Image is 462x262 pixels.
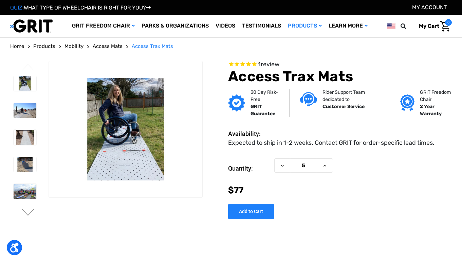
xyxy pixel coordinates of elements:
[420,104,442,117] strong: 2 Year Warranty
[404,19,414,33] input: Search
[33,43,55,49] span: Products
[132,42,173,50] a: Access Trax Mats
[239,15,284,37] a: Testimonials
[228,129,271,138] dt: Availability:
[10,4,151,11] a: QUIZ:WHAT TYPE OF WHEELCHAIR IS RIGHT FOR YOU?
[300,92,317,106] img: Customer service
[93,42,123,50] a: Access Mats
[251,89,279,103] p: 30 Day Risk-Free
[33,42,55,50] a: Products
[64,43,84,49] span: Mobility
[414,19,452,33] a: Cart with 0 items
[400,94,414,111] img: Grit freedom
[64,42,84,50] a: Mobility
[132,43,173,49] span: Access Trax Mats
[228,94,245,111] img: GRIT Guarantee
[228,61,452,68] span: Rated 5.0 out of 5 stars 1 reviews
[284,15,325,37] a: Products
[445,19,452,26] span: 0
[228,204,274,219] input: Add to Cart
[322,104,365,109] strong: Customer Service
[212,15,239,37] a: Videos
[10,42,24,50] a: Home
[387,22,395,30] img: us.png
[228,158,271,179] label: Quantity:
[93,43,123,49] span: Access Mats
[14,76,36,91] img: Access Trax Mats
[14,130,36,145] img: Access Trax Mats
[14,157,36,172] img: Access Trax Mats
[419,23,439,29] span: My Cart
[420,89,454,103] p: GRIT Freedom Chair
[322,89,380,103] p: Rider Support Team dedicated to
[14,184,36,199] img: Access Trax Mats
[228,138,435,147] dd: Expected to ship in 1-2 weeks. Contact GRIT for order-specific lead times.
[10,43,24,49] span: Home
[228,68,452,85] h1: Access Trax Mats
[325,15,371,37] a: Learn More
[14,103,36,118] img: Access Trax Mats
[228,185,243,195] span: $77
[258,60,279,68] span: 1 reviews
[261,60,279,68] span: review
[69,15,138,37] a: GRIT Freedom Chair
[440,21,450,32] img: Cart
[21,209,35,217] button: Go to slide 2 of 6
[10,4,24,11] span: QUIZ:
[412,4,447,11] a: Account
[21,64,35,72] button: Go to slide 6 of 6
[49,78,202,180] img: Access Trax Mats
[10,42,452,50] nav: Breadcrumb
[138,15,212,37] a: Parks & Organizations
[10,19,53,33] img: GRIT All-Terrain Wheelchair and Mobility Equipment
[251,104,275,117] strong: GRIT Guarantee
